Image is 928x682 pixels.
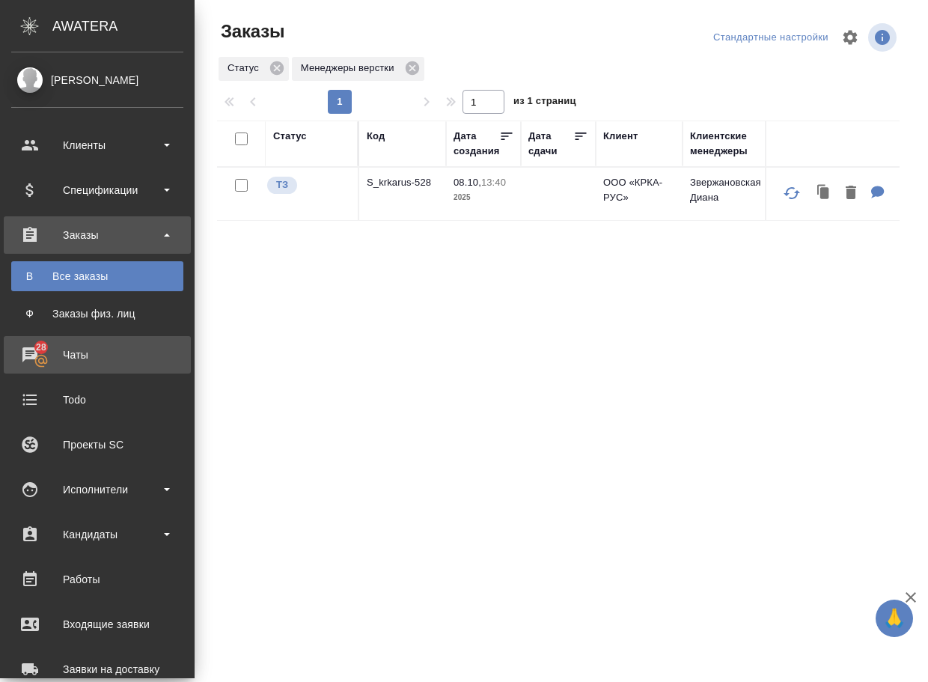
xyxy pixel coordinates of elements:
[11,433,183,456] div: Проекты SC
[454,129,499,159] div: Дата создания
[481,177,506,188] p: 13:40
[882,603,907,634] span: 🙏
[4,426,191,463] a: Проекты SC
[4,561,191,598] a: Работы
[273,129,307,144] div: Статус
[11,658,183,681] div: Заявки на доставку
[11,179,183,201] div: Спецификации
[690,129,762,159] div: Клиентские менеджеры
[367,129,385,144] div: Код
[11,568,183,591] div: Работы
[19,269,176,284] div: Все заказы
[11,72,183,88] div: [PERSON_NAME]
[11,134,183,156] div: Клиенты
[301,61,400,76] p: Менеджеры верстки
[774,175,810,211] button: Обновить
[11,478,183,501] div: Исполнители
[4,606,191,643] a: Входящие заявки
[292,57,424,81] div: Менеджеры верстки
[4,336,191,374] a: 28Чаты
[838,178,864,209] button: Удалить
[228,61,264,76] p: Статус
[11,389,183,411] div: Todo
[276,177,288,192] p: ТЗ
[219,57,289,81] div: Статус
[11,344,183,366] div: Чаты
[876,600,913,637] button: 🙏
[709,26,832,49] div: split button
[868,23,900,52] span: Посмотреть информацию
[367,175,439,190] p: S_krkarus-528
[528,129,573,159] div: Дата сдачи
[603,129,638,144] div: Клиент
[454,177,481,188] p: 08.10,
[11,261,183,291] a: ВВсе заказы
[832,19,868,55] span: Настроить таблицу
[19,306,176,321] div: Заказы физ. лиц
[217,19,284,43] span: Заказы
[513,92,576,114] span: из 1 страниц
[11,299,183,329] a: ФЗаказы физ. лиц
[810,178,838,209] button: Клонировать
[683,168,769,220] td: Звержановская Диана
[11,523,183,546] div: Кандидаты
[52,11,195,41] div: AWATERA
[266,175,350,195] div: Выставляет КМ при отправке заказа на расчет верстке (для тикета) или для уточнения сроков на прои...
[603,175,675,205] p: ООО «КРКА-РУС»
[4,381,191,418] a: Todo
[27,340,55,355] span: 28
[454,190,513,205] p: 2025
[11,224,183,246] div: Заказы
[11,613,183,636] div: Входящие заявки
